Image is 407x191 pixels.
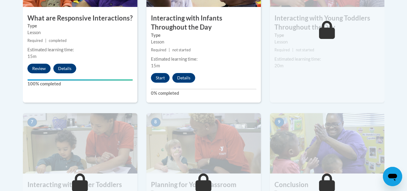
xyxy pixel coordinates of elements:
img: Course Image [146,113,261,173]
span: Required [27,38,43,43]
iframe: Button to launch messaging window [383,167,402,186]
h3: Conclusion [270,180,384,189]
span: | [169,48,170,52]
div: Lesson [27,29,133,36]
h3: Planning for Your Classroom [146,180,261,189]
img: Course Image [23,113,137,173]
h3: Interacting with Infants Throughout the Day [146,14,261,32]
button: Review [27,64,51,73]
span: | [45,38,46,43]
div: Estimated learning time: [274,56,380,62]
label: Type [151,32,256,39]
span: 15m [151,63,160,68]
div: Estimated learning time: [27,46,133,53]
span: 8 [151,118,161,127]
img: Course Image [270,113,384,173]
span: 15m [27,54,36,59]
label: 100% completed [27,81,133,87]
span: Required [151,48,166,52]
label: Type [27,23,133,29]
span: not started [296,48,314,52]
span: 7 [27,118,37,127]
button: Details [172,73,195,83]
div: Lesson [151,39,256,45]
label: Type [274,32,380,39]
h3: Interacting with Young Toddlers Throughout the Day [270,14,384,32]
div: Estimated learning time: [151,56,256,62]
span: not started [172,48,191,52]
button: Start [151,73,170,83]
label: 0% completed [151,90,256,97]
button: Details [53,64,76,73]
span: 9 [274,118,284,127]
span: 20m [274,63,283,68]
div: Your progress [27,79,133,81]
span: completed [49,38,67,43]
span: Required [274,48,290,52]
div: Lesson [274,39,380,45]
h3: What are Responsive Interactions? [23,14,137,23]
span: | [292,48,293,52]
